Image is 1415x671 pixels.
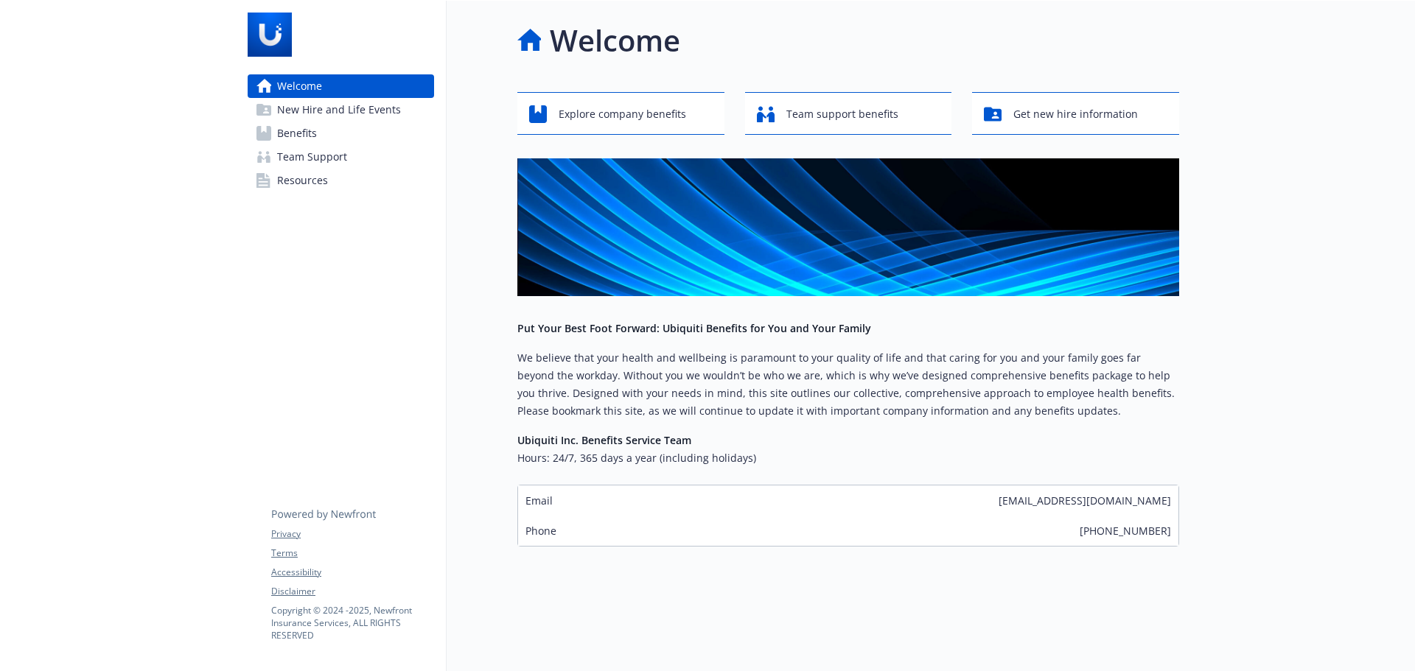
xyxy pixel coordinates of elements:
[517,349,1179,420] p: We believe that your health and wellbeing is paramount to your quality of life and that caring fo...
[271,604,433,642] p: Copyright © 2024 - 2025 , Newfront Insurance Services, ALL RIGHTS RESERVED
[277,74,322,98] span: Welcome
[277,122,317,145] span: Benefits
[559,100,686,128] span: Explore company benefits
[277,169,328,192] span: Resources
[248,145,434,169] a: Team Support
[517,158,1179,296] img: overview page banner
[1013,100,1138,128] span: Get new hire information
[525,523,556,538] span: Phone
[271,527,433,541] a: Privacy
[248,98,434,122] a: New Hire and Life Events
[517,449,1179,467] h6: Hours: 24/7, 365 days a year (including holidays)​
[248,169,434,192] a: Resources
[999,493,1171,508] span: [EMAIL_ADDRESS][DOMAIN_NAME]
[277,145,347,169] span: Team Support
[786,100,898,128] span: Team support benefits
[271,566,433,579] a: Accessibility
[517,92,724,135] button: Explore company benefits
[271,585,433,598] a: Disclaimer
[517,321,871,335] strong: Put Your Best Foot Forward: Ubiquiti Benefits for You and Your Family
[1080,523,1171,538] span: [PHONE_NUMBER]
[525,493,553,508] span: Email
[745,92,952,135] button: Team support benefits
[972,92,1179,135] button: Get new hire information
[550,18,680,63] h1: Welcome
[248,122,434,145] a: Benefits
[277,98,401,122] span: New Hire and Life Events
[248,74,434,98] a: Welcome
[517,433,691,447] strong: Ubiquiti Inc. Benefits Service Team
[271,547,433,560] a: Terms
